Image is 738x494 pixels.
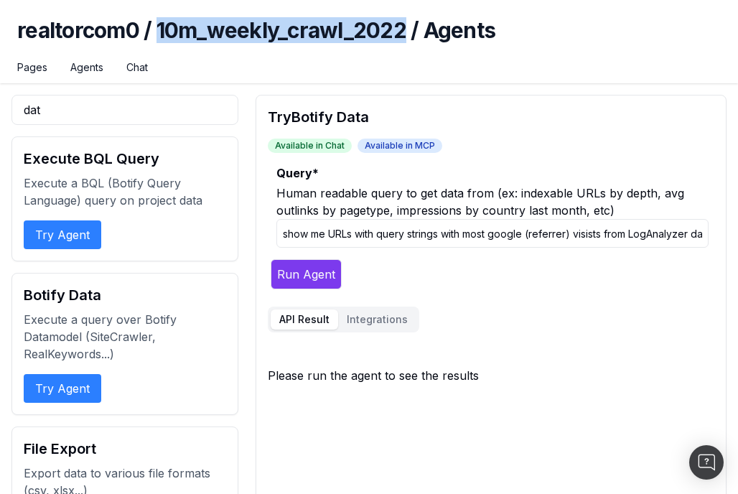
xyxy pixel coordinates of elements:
[126,60,148,75] a: Chat
[24,374,101,403] button: Try Agent
[276,164,709,182] label: Query
[24,174,226,209] p: Execute a BQL (Botify Query Language) query on project data
[17,17,721,60] h1: realtorcom0 / 10m_weekly_crawl_2022 / Agents
[338,309,416,330] button: Integrations
[271,259,342,289] button: Run Agent
[271,309,338,330] button: API Result
[24,311,226,363] p: Execute a query over Botify Datamodel (SiteCrawler, RealKeywords...)
[24,220,101,249] button: Try Agent
[24,439,226,459] h2: File Export
[17,60,47,75] a: Pages
[268,107,714,127] h2: Try Botify Data
[268,367,714,384] div: Please run the agent to see the results
[358,139,442,153] span: Available in MCP
[11,95,238,125] input: Search agents...
[268,139,352,153] span: Available in Chat
[24,285,226,305] h2: Botify Data
[70,60,103,75] a: Agents
[276,185,709,219] div: Human readable query to get data from (ex: indexable URLs by depth, avg outlinks by pagetype, imp...
[689,445,724,480] div: Open Intercom Messenger
[24,149,226,169] h2: Execute BQL Query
